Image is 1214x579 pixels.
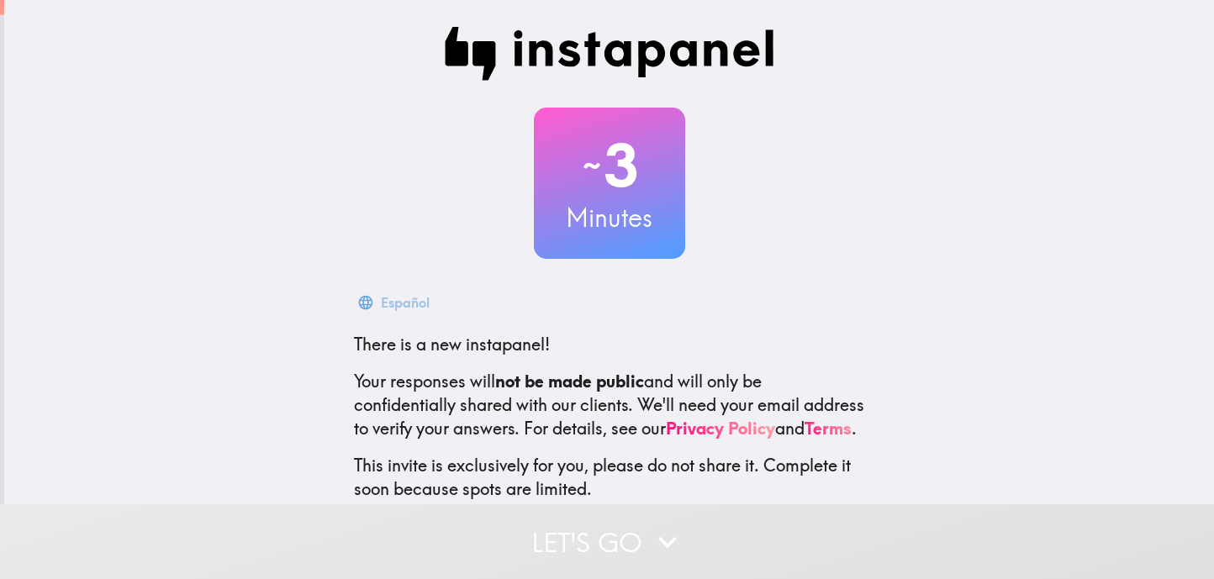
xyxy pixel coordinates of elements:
[666,418,775,439] a: Privacy Policy
[495,371,644,392] b: not be made public
[354,454,865,501] p: This invite is exclusively for you, please do not share it. Complete it soon because spots are li...
[381,291,430,314] div: Español
[354,370,865,440] p: Your responses will and will only be confidentially shared with our clients. We'll need your emai...
[534,200,685,235] h3: Minutes
[580,140,604,191] span: ~
[805,418,852,439] a: Terms
[445,27,774,81] img: Instapanel
[354,286,436,319] button: Español
[354,334,550,355] span: There is a new instapanel!
[534,131,685,200] h2: 3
